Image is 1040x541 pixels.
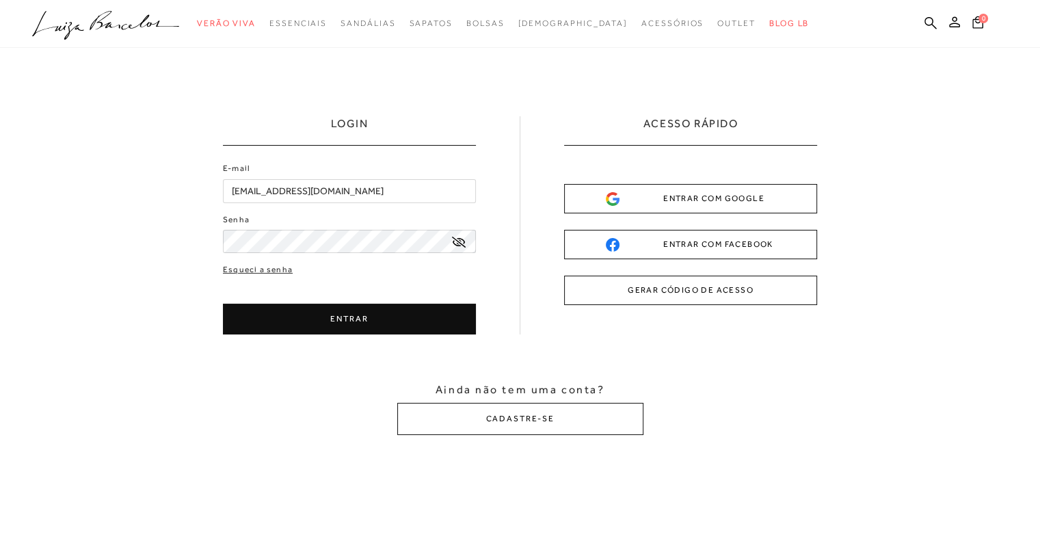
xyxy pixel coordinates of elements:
[341,11,395,36] a: categoryNavScreenReaderText
[717,11,756,36] a: categoryNavScreenReaderText
[397,403,643,435] button: CADASTRE-SE
[606,237,775,252] div: ENTRAR COM FACEBOOK
[341,18,395,28] span: Sandálias
[269,18,327,28] span: Essenciais
[223,213,250,226] label: Senha
[564,276,817,305] button: GERAR CÓDIGO DE ACESSO
[409,11,452,36] a: categoryNavScreenReaderText
[978,14,988,23] span: 0
[436,382,604,397] span: Ainda não tem uma conta?
[197,18,256,28] span: Verão Viva
[197,11,256,36] a: categoryNavScreenReaderText
[269,11,327,36] a: categoryNavScreenReaderText
[409,18,452,28] span: Sapatos
[466,11,505,36] a: categoryNavScreenReaderText
[518,11,628,36] a: noSubCategoriesText
[223,304,476,334] button: ENTRAR
[643,116,738,145] h2: ACESSO RÁPIDO
[518,18,628,28] span: [DEMOGRAPHIC_DATA]
[606,192,775,206] div: ENTRAR COM GOOGLE
[331,116,369,145] h1: LOGIN
[769,11,809,36] a: BLOG LB
[717,18,756,28] span: Outlet
[641,11,704,36] a: categoryNavScreenReaderText
[452,237,466,247] a: exibir senha
[223,179,476,203] input: E-mail
[564,230,817,259] button: ENTRAR COM FACEBOOK
[564,184,817,213] button: ENTRAR COM GOOGLE
[223,162,250,175] label: E-mail
[968,15,987,34] button: 0
[223,263,293,276] a: Esqueci a senha
[769,18,809,28] span: BLOG LB
[641,18,704,28] span: Acessórios
[466,18,505,28] span: Bolsas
